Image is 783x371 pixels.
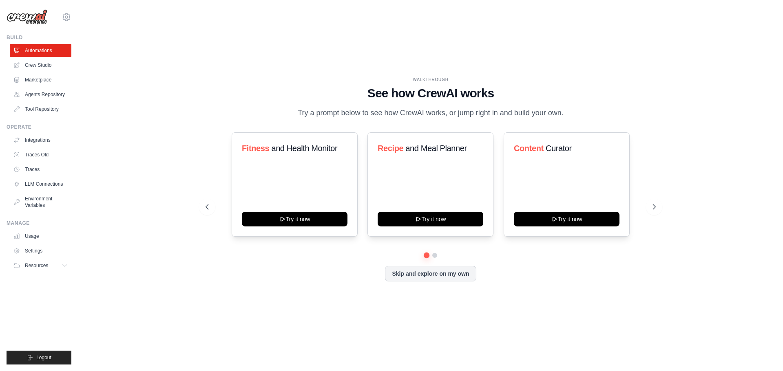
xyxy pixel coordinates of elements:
[10,178,71,191] a: LLM Connections
[7,220,71,226] div: Manage
[10,44,71,57] a: Automations
[385,266,476,281] button: Skip and explore on my own
[242,212,347,226] button: Try it now
[271,144,337,153] span: and Health Monitor
[10,259,71,272] button: Resources
[10,73,71,86] a: Marketplace
[10,163,71,176] a: Traces
[514,212,619,226] button: Try it now
[36,354,51,361] span: Logout
[742,332,783,371] iframe: Chat Widget
[7,9,47,25] img: Logo
[10,244,71,257] a: Settings
[294,107,568,119] p: Try a prompt below to see how CrewAI works, or jump right in and build your own.
[378,144,403,153] span: Recipe
[10,59,71,72] a: Crew Studio
[10,230,71,243] a: Usage
[10,134,71,147] a: Integrations
[7,124,71,130] div: Operate
[206,86,656,101] h1: See how CrewAI works
[25,262,48,269] span: Resources
[546,144,572,153] span: Curator
[10,192,71,212] a: Environment Variables
[10,88,71,101] a: Agents Repository
[514,144,544,153] span: Content
[378,212,483,226] button: Try it now
[242,144,269,153] span: Fitness
[406,144,467,153] span: and Meal Planner
[7,351,71,364] button: Logout
[10,148,71,161] a: Traces Old
[7,34,71,41] div: Build
[10,103,71,116] a: Tool Repository
[206,77,656,83] div: WALKTHROUGH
